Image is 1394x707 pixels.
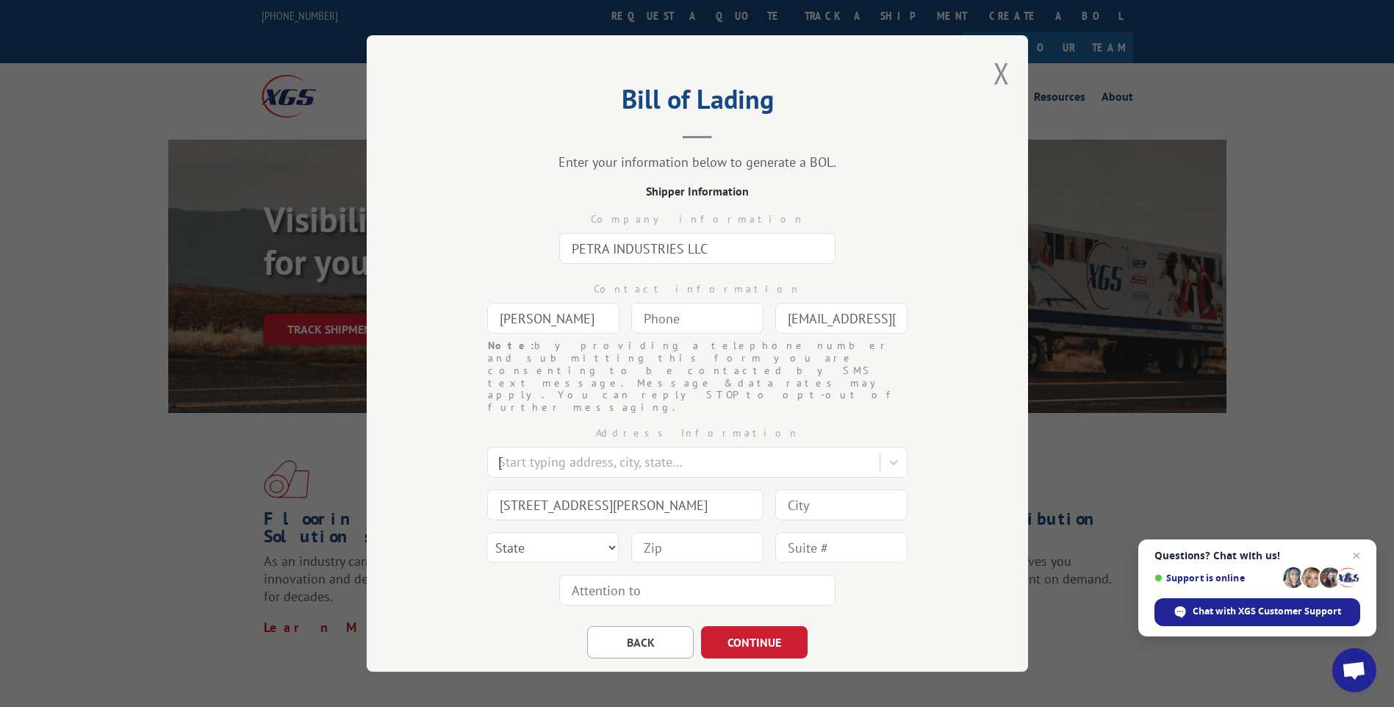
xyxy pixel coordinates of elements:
button: CONTINUE [701,626,808,658]
div: Chat with XGS Customer Support [1154,598,1360,626]
input: Suite # [775,532,908,563]
div: Contact information [440,281,955,297]
h2: Bill of Lading [440,89,955,117]
button: BACK [587,626,694,658]
span: Questions? Chat with us! [1154,550,1360,561]
input: Contact Name [487,303,619,334]
div: Address Information [440,426,955,441]
div: Open chat [1332,648,1376,692]
div: Company information [440,212,955,227]
input: City [775,489,908,520]
input: Address [487,489,764,520]
div: Enter your information below to generate a BOL. [440,154,955,171]
input: Company Name [559,233,836,264]
input: Zip [631,532,764,563]
input: Phone [631,303,764,334]
span: Support is online [1154,573,1278,584]
button: Close modal [994,54,1010,93]
input: Email [775,303,908,334]
span: Close chat [1348,547,1365,564]
strong: Note: [488,339,534,352]
div: by providing a telephone number and submitting this form you are consenting to be contacted by SM... [488,340,907,414]
span: Chat with XGS Customer Support [1193,605,1341,618]
div: Shipper Information [440,182,955,200]
input: Attention to [559,575,836,606]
